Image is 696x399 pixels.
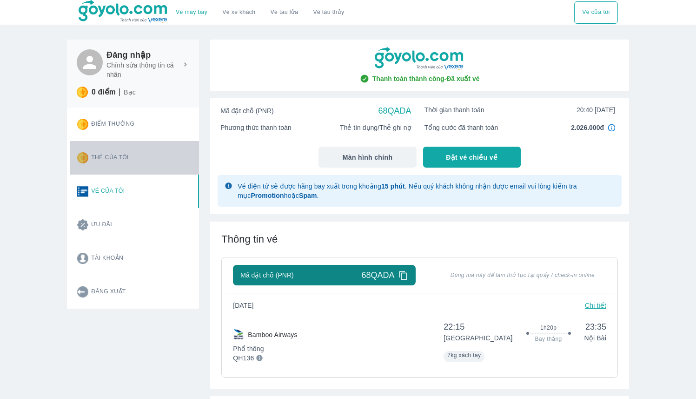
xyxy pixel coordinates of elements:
[381,183,405,190] strong: 15 phút
[318,147,416,168] button: Màn hình chính
[585,301,606,310] p: Chi tiết
[233,301,261,310] span: [DATE]
[106,49,189,61] h6: Đăng nhập
[240,271,293,280] span: Mã đặt chỗ (PNR)
[168,1,351,24] div: choose transportation mode
[248,330,297,339] p: Bamboo Airways
[70,108,199,141] button: Điểm thưởng
[70,275,199,309] button: Đăng xuất
[584,333,606,343] p: Nội Bài
[233,344,297,353] p: Phổ thông
[77,286,88,298] img: logout
[447,352,481,358] span: 7kg xách tay
[378,105,411,116] span: 68QADA
[263,1,306,24] a: Vé tàu lửa
[77,186,88,197] img: ticket
[360,74,369,83] img: check-circle
[574,1,617,24] button: Vé của tôi
[305,1,351,24] button: Vé tàu thủy
[535,335,562,343] span: Bay thẳng
[571,123,604,132] span: 2.026.000đ
[70,141,199,175] button: Thẻ của tôi
[362,270,395,281] span: 68QADA
[70,175,199,208] button: Vé của tôi
[222,9,255,16] a: Vé xe khách
[340,123,411,132] span: Thẻ tín dụng/Thẻ ghi nợ
[574,1,617,24] div: choose transportation mode
[70,208,199,242] button: Ưu đãi
[577,105,615,115] span: 20:40 [DATE]
[106,61,178,79] p: Chỉnh sửa thông tin cá nhân
[343,153,393,162] span: Màn hình chính
[444,333,512,343] p: [GEOGRAPHIC_DATA]
[584,321,606,332] span: 23:35
[77,253,88,264] img: account
[77,152,88,163] img: star
[446,153,497,162] span: Đặt vé chiều về
[220,123,291,132] span: Phương thức thanh toán
[77,219,88,230] img: promotion
[444,321,512,332] span: 22:15
[70,242,199,275] button: Tài khoản
[92,88,116,97] p: 0 điểm
[220,106,273,115] span: Mã đặt chỗ (PNR)
[375,47,465,70] img: goyolo-logo
[221,233,278,245] span: Thông tin vé
[439,271,606,279] span: Dùng mã này để làm thủ tục tại quầy / check-in online
[540,324,557,331] span: 1h20p
[424,123,498,132] span: Tổng cước đã thanh toán
[251,192,284,199] strong: Promotion
[77,87,88,98] img: star
[67,108,199,309] div: Card thong tin user
[423,147,521,168] button: Đặt vé chiều về
[372,74,480,83] span: Thanh toán thành công - Đã xuất vé
[225,183,232,189] img: glyph
[124,88,136,97] p: Bạc
[299,192,317,199] strong: Spam
[608,124,615,131] img: in4
[233,353,254,363] p: QH136
[77,119,88,130] img: star
[176,9,207,16] a: Vé máy bay
[238,183,577,199] span: Vé điện tử sẽ được hãng bay xuất trong khoảng . Nếu quý khách không nhận được email vui lòng kiểm...
[424,105,484,115] span: Thời gian thanh toán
